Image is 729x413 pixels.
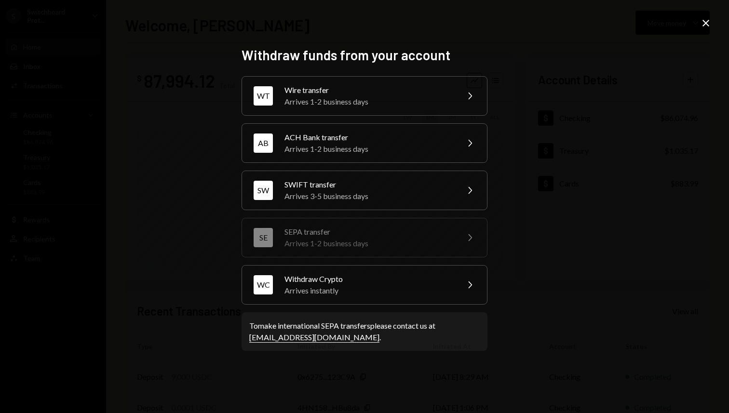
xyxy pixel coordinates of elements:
[284,132,452,143] div: ACH Bank transfer
[284,285,452,296] div: Arrives instantly
[254,228,273,247] div: SE
[254,133,273,153] div: AB
[242,76,487,116] button: WTWire transferArrives 1-2 business days
[242,171,487,210] button: SWSWIFT transferArrives 3-5 business days
[254,181,273,200] div: SW
[284,179,452,190] div: SWIFT transfer
[254,275,273,294] div: WC
[254,86,273,106] div: WT
[242,218,487,257] button: SESEPA transferArrives 1-2 business days
[242,123,487,163] button: ABACH Bank transferArrives 1-2 business days
[284,190,452,202] div: Arrives 3-5 business days
[242,265,487,305] button: WCWithdraw CryptoArrives instantly
[242,46,487,65] h2: Withdraw funds from your account
[284,84,452,96] div: Wire transfer
[284,226,452,238] div: SEPA transfer
[284,238,452,249] div: Arrives 1-2 business days
[249,320,480,343] div: To make international SEPA transfers please contact us at .
[284,143,452,155] div: Arrives 1-2 business days
[249,333,379,343] a: [EMAIL_ADDRESS][DOMAIN_NAME]
[284,96,452,107] div: Arrives 1-2 business days
[284,273,452,285] div: Withdraw Crypto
